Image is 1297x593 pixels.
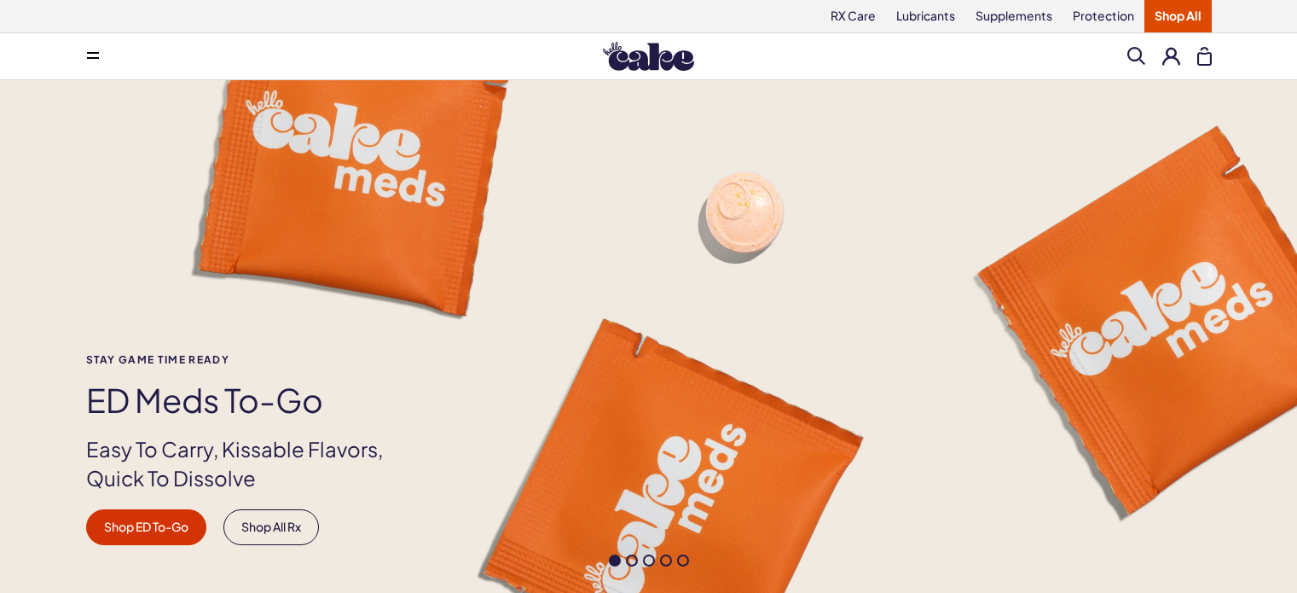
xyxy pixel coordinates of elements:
a: Shop ED To-Go [86,509,206,545]
img: Hello Cake [603,42,694,71]
p: Easy To Carry, Kissable Flavors, Quick To Dissolve [86,435,412,492]
h1: ED Meds to-go [86,382,412,418]
span: Stay Game time ready [86,354,412,365]
a: Shop All Rx [223,509,319,545]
